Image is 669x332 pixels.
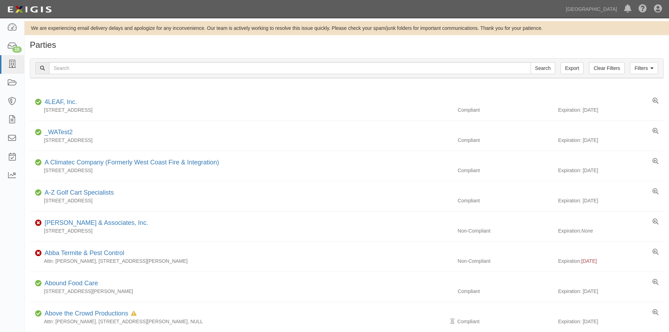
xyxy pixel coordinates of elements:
div: [STREET_ADDRESS] [30,137,452,144]
div: 15 [12,46,22,53]
a: A-Z Golf Cart Specialists [45,189,114,196]
a: View results summary [652,128,658,135]
div: Compliant [452,288,558,295]
a: View results summary [652,219,658,226]
div: Expiration: [DATE] [558,167,664,174]
div: [STREET_ADDRESS] [30,197,452,204]
div: Attn: [PERSON_NAME], [STREET_ADDRESS][PERSON_NAME], NULL [30,318,452,325]
img: logo-5460c22ac91f19d4615b14bd174203de0afe785f0fc80cf4dbbc73dc1793850b.png [5,3,54,16]
div: Compliant [452,197,558,204]
i: Compliant [35,130,42,135]
div: Abound Food Care [42,279,98,288]
i: Compliant [35,311,42,316]
i: Non-Compliant [35,221,42,226]
input: Search [531,62,555,74]
div: Non-Compliant [452,227,558,234]
div: Expiration: [558,227,664,234]
div: [STREET_ADDRESS] [30,227,452,234]
div: Compliant [452,137,558,144]
h1: Parties [30,40,664,50]
div: A Climatec Company (Formerly West Coast Fire & Integration) [42,158,219,167]
div: Expiration: [DATE] [558,137,664,144]
a: Export [560,62,584,74]
div: Above the Crowd Productions [42,309,137,318]
span: [DATE] [581,258,597,264]
a: View results summary [652,309,658,316]
div: Expiration: [558,258,664,265]
a: View results summary [652,98,658,105]
a: View results summary [652,279,658,286]
i: Non-Compliant [35,251,42,256]
div: [STREET_ADDRESS][PERSON_NAME] [30,288,452,295]
a: _WATest2 [45,129,73,136]
a: Clear Filters [589,62,624,74]
div: _WATest2 [42,128,73,137]
div: Compliant [452,167,558,174]
div: A.J. Kirkwood & Associates, Inc. [42,219,148,228]
div: Expiration: [DATE] [558,318,664,325]
a: A Climatec Company (Formerly West Coast Fire & Integration) [45,159,219,166]
a: View results summary [652,158,658,165]
div: Compliant [452,106,558,113]
div: Attn: [PERSON_NAME], [STREET_ADDRESS][PERSON_NAME] [30,258,452,265]
a: [GEOGRAPHIC_DATA] [562,2,621,16]
i: In Default since 08/05/2025 [131,311,137,316]
i: Help Center - Complianz [638,5,647,13]
input: Search [49,62,531,74]
div: A-Z Golf Cart Specialists [42,188,114,197]
div: 4LEAF, Inc. [42,98,77,107]
div: [STREET_ADDRESS] [30,167,452,174]
a: Abba Termite & Pest Control [45,249,124,256]
a: Filters [630,62,658,74]
i: Compliant [35,160,42,165]
div: Expiration: [DATE] [558,106,664,113]
div: We are experiencing email delivery delays and apologize for any inconvenience. Our team is active... [25,25,669,32]
i: Compliant [35,281,42,286]
div: Expiration: [DATE] [558,288,664,295]
a: Above the Crowd Productions [45,310,128,317]
i: Pending Review [451,319,454,324]
div: Non-Compliant [452,258,558,265]
i: Compliant [35,190,42,195]
a: Abound Food Care [45,280,98,287]
div: [STREET_ADDRESS] [30,106,452,113]
i: Compliant [35,100,42,105]
i: None [581,228,593,234]
div: Compliant [452,318,558,325]
div: Expiration: [DATE] [558,197,664,204]
div: Abba Termite & Pest Control [42,249,124,258]
a: View results summary [652,249,658,256]
a: [PERSON_NAME] & Associates, Inc. [45,219,148,226]
a: View results summary [652,188,658,195]
a: 4LEAF, Inc. [45,98,77,105]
